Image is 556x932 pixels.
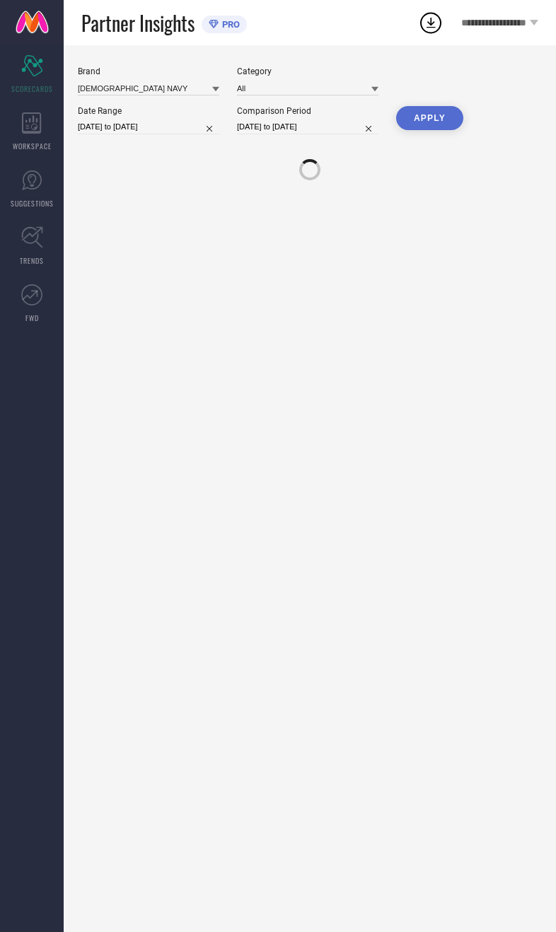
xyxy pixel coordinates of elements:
span: Partner Insights [81,8,195,37]
div: Comparison Period [237,106,378,116]
span: SCORECARDS [11,83,53,94]
button: APPLY [396,106,463,130]
span: FWD [25,313,39,323]
span: PRO [219,19,240,30]
div: Category [237,66,378,76]
input: Select date range [78,120,219,134]
span: WORKSPACE [13,141,52,151]
span: TRENDS [20,255,44,266]
input: Select comparison period [237,120,378,134]
div: Open download list [418,10,444,35]
div: Brand [78,66,219,76]
span: SUGGESTIONS [11,198,54,209]
div: Date Range [78,106,219,116]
